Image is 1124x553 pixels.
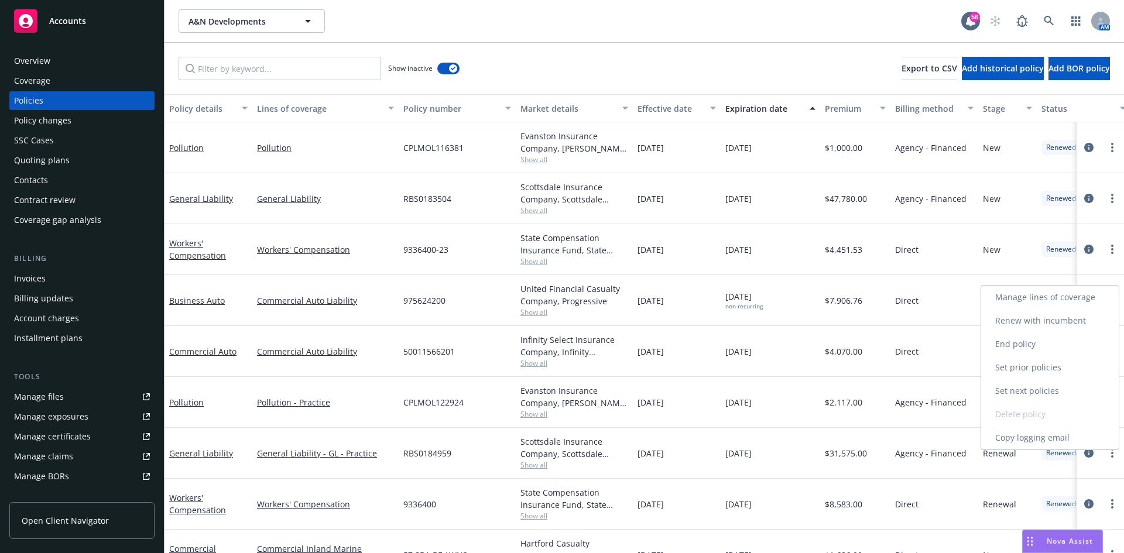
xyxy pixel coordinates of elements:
button: Market details [516,94,633,122]
span: Renewed [1046,448,1076,458]
span: [DATE] [725,345,752,358]
div: State Compensation Insurance Fund, State Compensation Insurance Fund (SCIF) [520,232,628,256]
span: $47,780.00 [825,193,867,205]
a: Installment plans [9,329,155,348]
span: $8,583.00 [825,498,862,510]
button: Stage [978,94,1037,122]
span: Renewed [1046,193,1076,204]
a: Commercial Auto [169,346,237,357]
a: End policy [981,332,1119,356]
a: Coverage [9,71,155,90]
span: Accounts [49,16,86,26]
span: Show all [520,409,628,419]
a: Workers' Compensation [169,492,226,516]
a: circleInformation [1082,140,1096,154]
span: [DATE] [725,498,752,510]
span: Renewal [983,447,1016,459]
div: Drag to move [1023,530,1037,552]
button: Lines of coverage [252,94,399,122]
a: Invoices [9,269,155,288]
a: Pollution [257,142,394,154]
a: Manage lines of coverage [981,286,1119,309]
div: Tools [9,371,155,383]
a: Manage certificates [9,427,155,446]
div: Manage files [14,387,64,406]
div: Policy number [403,102,498,115]
button: Effective date [633,94,721,122]
span: Renewal [983,498,1016,510]
span: Agency - Financed [895,142,967,154]
div: Policies [14,91,43,110]
button: Expiration date [721,94,820,122]
div: Installment plans [14,329,83,348]
span: Show all [520,154,628,164]
div: Account charges [14,309,79,328]
span: CPLMOL122924 [403,396,464,408]
span: Show all [520,256,628,266]
span: A&N Developments [189,15,290,28]
span: RBS0183504 [403,193,451,205]
span: [DATE] [638,294,664,307]
a: circleInformation [1082,191,1096,205]
div: United Financial Casualty Company, Progressive [520,283,628,307]
span: CPLMOL116381 [403,142,464,154]
a: circleInformation [1082,446,1096,460]
div: State Compensation Insurance Fund, State Compensation Insurance Fund (SCIF) [520,486,628,511]
button: Nova Assist [1022,530,1103,553]
a: more [1105,446,1119,460]
span: $4,070.00 [825,345,862,358]
button: Export to CSV [902,57,957,80]
a: Workers' Compensation [257,243,394,256]
div: Infinity Select Insurance Company, Infinity ([PERSON_NAME]) [520,334,628,358]
div: Quoting plans [14,151,70,170]
span: [DATE] [725,290,763,310]
a: Switch app [1064,9,1088,33]
span: [DATE] [638,498,664,510]
span: Renewed [1046,142,1076,153]
div: SSC Cases [14,131,54,150]
span: 50011566201 [403,345,455,358]
span: Direct [895,243,919,256]
span: New [983,193,1000,205]
div: 56 [969,12,980,22]
a: Workers' Compensation [169,238,226,261]
a: Billing updates [9,289,155,308]
div: Policy details [169,102,235,115]
span: Agency - Financed [895,447,967,459]
a: Pollution [169,397,204,408]
a: Overview [9,51,155,70]
div: Manage BORs [14,467,69,486]
span: [DATE] [725,243,752,256]
a: Search [1037,9,1061,33]
a: Summary of insurance [9,487,155,506]
div: Invoices [14,269,46,288]
a: more [1105,140,1119,154]
a: Coverage gap analysis [9,211,155,229]
div: Summary of insurance [14,487,103,506]
div: Coverage [14,71,50,90]
span: [DATE] [725,142,752,154]
a: SSC Cases [9,131,155,150]
span: 975624200 [403,294,446,307]
button: Add BOR policy [1048,57,1110,80]
a: more [1105,191,1119,205]
span: Direct [895,498,919,510]
span: [DATE] [638,447,664,459]
div: Coverage gap analysis [14,211,101,229]
span: [DATE] [638,396,664,408]
span: [DATE] [725,193,752,205]
span: $31,575.00 [825,447,867,459]
a: Manage files [9,387,155,406]
a: Manage BORs [9,467,155,486]
a: Renew with incumbent [981,309,1119,332]
div: Scottsdale Insurance Company, Scottsdale Insurance Company (Nationwide), Brown & Riding Insurance... [520,181,628,205]
a: Accounts [9,5,155,37]
a: Start snowing [983,9,1007,33]
a: Contract review [9,191,155,209]
div: Billing updates [14,289,73,308]
a: Copy logging email [981,426,1119,449]
span: RBS0184959 [403,447,451,459]
span: Show all [520,358,628,368]
div: Status [1041,102,1113,115]
div: Evanston Insurance Company, [PERSON_NAME] Insurance, Brown & Riding Insurance Services, Inc. [520,384,628,409]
